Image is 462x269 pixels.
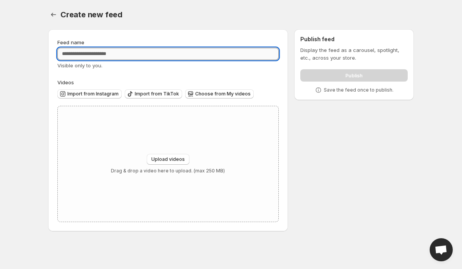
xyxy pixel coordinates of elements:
span: Visible only to you. [57,62,102,69]
p: Drag & drop a video here to upload. (max 250 MB) [111,168,225,174]
span: Choose from My videos [195,91,251,97]
button: Settings [48,9,59,20]
a: Open chat [430,238,453,261]
button: Upload videos [147,154,189,165]
button: Choose from My videos [185,89,254,99]
p: Display the feed as a carousel, spotlight, etc., across your store. [300,46,408,62]
button: Import from Instagram [57,89,122,99]
span: Videos [57,79,74,85]
p: Save the feed once to publish. [324,87,393,93]
span: Import from Instagram [67,91,119,97]
span: Import from TikTok [135,91,179,97]
span: Feed name [57,39,84,45]
span: Upload videos [151,156,185,162]
h2: Publish feed [300,35,408,43]
span: Create new feed [60,10,122,19]
button: Import from TikTok [125,89,182,99]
